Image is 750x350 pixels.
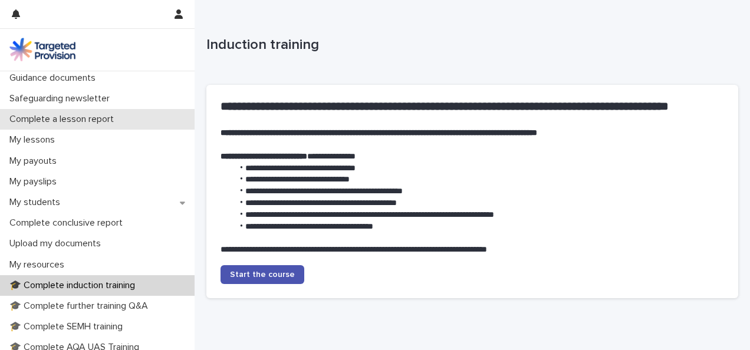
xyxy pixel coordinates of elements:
p: 🎓 Complete further training Q&A [5,301,157,312]
img: M5nRWzHhSzIhMunXDL62 [9,38,75,61]
p: My students [5,197,70,208]
p: Complete conclusive report [5,217,132,229]
p: My resources [5,259,74,270]
p: My payslips [5,176,66,187]
p: 🎓 Complete SEMH training [5,321,132,332]
span: Start the course [230,270,295,279]
a: Start the course [221,265,304,284]
p: Complete a lesson report [5,114,123,125]
p: Safeguarding newsletter [5,93,119,104]
p: My payouts [5,156,66,167]
p: 🎓 Complete induction training [5,280,144,291]
p: Induction training [206,37,733,54]
p: Upload my documents [5,238,110,249]
p: My lessons [5,134,64,146]
p: Guidance documents [5,72,105,84]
